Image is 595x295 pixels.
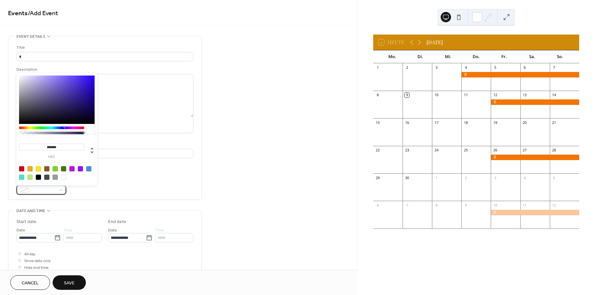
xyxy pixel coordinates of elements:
[78,166,83,171] div: #9013FE
[10,275,50,290] button: Cancel
[28,7,58,20] span: / Add Event
[406,50,434,63] div: Di.
[61,175,66,180] div: #FFFFFF
[375,148,380,153] div: 22
[518,50,546,63] div: Sa.
[493,175,498,180] div: 3
[22,280,39,287] span: Cancel
[375,203,380,208] div: 6
[24,264,49,271] span: Hide end time
[19,166,24,171] div: #D0021B
[434,50,462,63] div: Mi.
[53,275,86,290] button: Save
[522,65,527,70] div: 6
[27,175,33,180] div: #B8E986
[552,93,557,97] div: 14
[53,166,58,171] div: #7ED321
[463,148,468,153] div: 25
[63,227,72,234] span: Time
[463,120,468,125] div: 18
[27,166,33,171] div: #F5A623
[375,65,380,70] div: 1
[24,258,51,264] span: Show date only
[16,219,36,225] div: Start date
[405,120,409,125] div: 16
[434,120,439,125] div: 17
[86,166,91,171] div: #4A90E2
[434,203,439,208] div: 8
[19,155,84,159] label: hex
[463,203,468,208] div: 9
[434,148,439,153] div: 24
[36,175,41,180] div: #000000
[378,50,406,63] div: Mo.
[16,33,45,40] span: Event details
[375,175,380,180] div: 29
[552,203,557,208] div: 12
[491,99,579,105] div: B
[108,227,117,234] span: Date
[552,175,557,180] div: 5
[16,66,192,73] div: Description
[405,175,409,180] div: 30
[36,166,41,171] div: #F8E71C
[8,7,28,20] a: Events
[53,175,58,180] div: #9B9B9B
[44,175,49,180] div: #4A4A4A
[552,120,557,125] div: 21
[405,65,409,70] div: 2
[61,166,66,171] div: #417505
[16,44,192,51] div: Title
[434,93,439,97] div: 10
[24,251,36,258] span: All day
[493,65,498,70] div: 5
[375,120,380,125] div: 15
[490,50,518,63] div: Fr.
[405,148,409,153] div: 23
[461,72,579,77] div: B
[426,38,443,46] div: [DATE]
[493,120,498,125] div: 19
[522,148,527,153] div: 27
[155,227,164,234] span: Time
[16,208,45,214] span: Date and time
[44,166,49,171] div: #8B572A
[491,155,579,160] div: B
[552,65,557,70] div: 7
[463,65,468,70] div: 4
[375,93,380,97] div: 8
[434,65,439,70] div: 3
[434,175,439,180] div: 1
[522,120,527,125] div: 20
[16,141,192,148] div: Location
[405,203,409,208] div: 7
[491,210,579,215] div: B
[64,280,75,287] span: Save
[493,93,498,97] div: 12
[16,227,25,234] span: Date
[552,148,557,153] div: 28
[19,175,24,180] div: #50E3C2
[463,175,468,180] div: 2
[462,50,490,63] div: Do.
[522,175,527,180] div: 4
[463,93,468,97] div: 11
[522,203,527,208] div: 11
[108,219,126,225] div: End date
[522,93,527,97] div: 13
[493,148,498,153] div: 26
[405,93,409,97] div: 9
[546,50,574,63] div: So.
[493,203,498,208] div: 10
[69,166,75,171] div: #BD10E0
